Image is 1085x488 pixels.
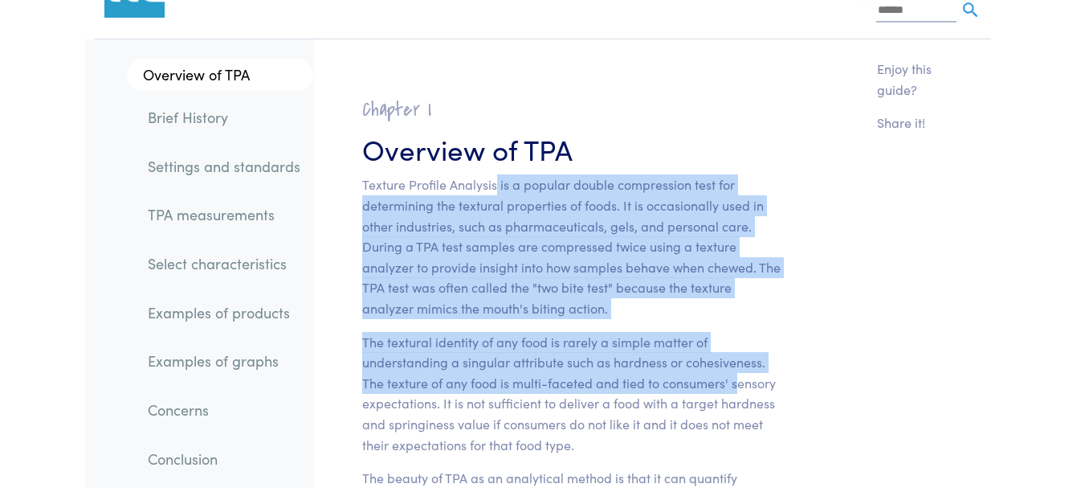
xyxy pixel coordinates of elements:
a: Select characteristics [135,245,313,282]
h3: Overview of TPA [362,129,781,168]
a: Concerns [135,392,313,429]
a: Settings and standards [135,148,313,185]
p: Enjoy this guide? [877,59,952,100]
a: Brief History [135,99,313,136]
p: Share it! [877,113,952,133]
a: Examples of products [135,294,313,331]
a: Share on LinkedIn [877,207,893,228]
a: TPA measurements [135,196,313,233]
p: The textural identity of any food is rarely a simple matter of understanding a singular attribute... [362,332,781,456]
h2: Chapter I [362,97,781,122]
a: Conclusion [135,441,313,478]
p: Texture Profile Analysis is a popular double compression test for determining the textural proper... [362,174,781,318]
a: Overview of TPA [127,59,313,91]
a: Examples of graphs [135,342,313,379]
